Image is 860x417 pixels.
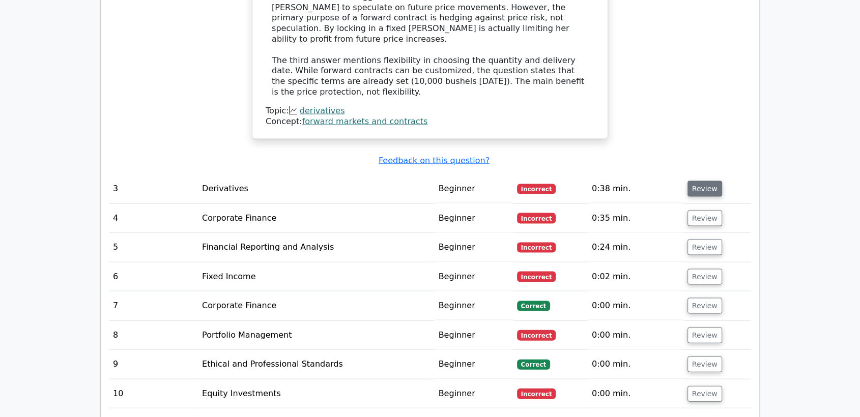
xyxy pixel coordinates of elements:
span: Incorrect [517,243,556,253]
td: 0:02 min. [588,262,683,291]
td: Beginner [435,321,513,350]
button: Review [687,327,722,343]
td: 6 [109,262,198,291]
td: Portfolio Management [198,321,434,350]
td: Fixed Income [198,262,434,291]
div: Topic: [266,106,594,116]
span: Incorrect [517,272,556,282]
span: Incorrect [517,330,556,340]
button: Review [687,386,722,402]
td: 10 [109,379,198,408]
button: Review [687,298,722,314]
a: Feedback on this question? [379,156,490,165]
span: Correct [517,301,550,311]
td: Corporate Finance [198,291,434,320]
td: 0:00 min. [588,321,683,350]
td: Beginner [435,174,513,203]
td: Beginner [435,350,513,379]
a: derivatives [300,106,345,115]
td: 7 [109,291,198,320]
td: Beginner [435,262,513,291]
td: Beginner [435,233,513,262]
span: Incorrect [517,389,556,399]
span: Incorrect [517,213,556,223]
td: Beginner [435,204,513,233]
td: 8 [109,321,198,350]
button: Review [687,211,722,226]
td: 0:00 min. [588,379,683,408]
button: Review [687,356,722,372]
td: 3 [109,174,198,203]
button: Review [687,269,722,285]
td: 4 [109,204,198,233]
td: Beginner [435,291,513,320]
td: Derivatives [198,174,434,203]
td: Beginner [435,379,513,408]
td: 0:24 min. [588,233,683,262]
td: Corporate Finance [198,204,434,233]
button: Review [687,181,722,197]
button: Review [687,240,722,255]
td: 5 [109,233,198,262]
span: Correct [517,360,550,370]
td: 0:00 min. [588,350,683,379]
span: Incorrect [517,184,556,194]
td: Equity Investments [198,379,434,408]
td: Financial Reporting and Analysis [198,233,434,262]
td: 0:35 min. [588,204,683,233]
div: Concept: [266,116,594,127]
a: forward markets and contracts [302,116,428,126]
td: 0:00 min. [588,291,683,320]
td: 9 [109,350,198,379]
td: Ethical and Professional Standards [198,350,434,379]
td: 0:38 min. [588,174,683,203]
